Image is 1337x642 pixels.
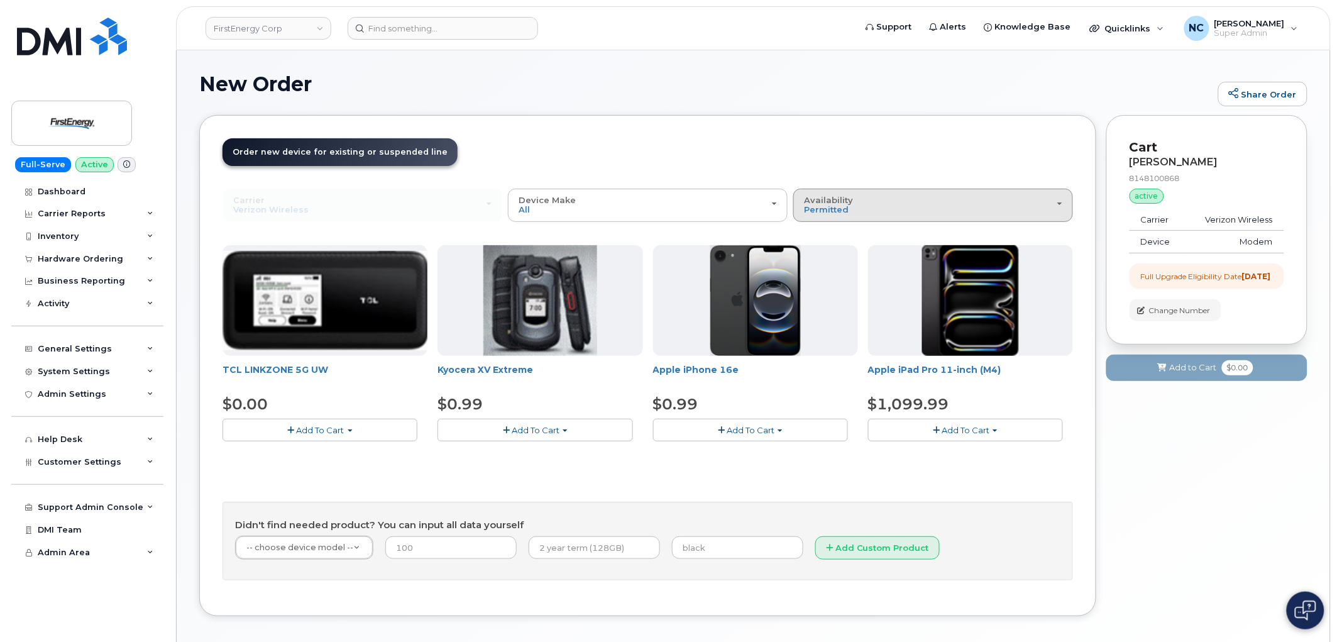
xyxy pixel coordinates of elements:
[804,195,853,205] span: Availability
[868,363,1073,389] div: Apple iPad Pro 11-inch (M4)
[1149,305,1211,316] span: Change Number
[942,425,989,435] span: Add To Cart
[1295,600,1316,621] img: Open chat
[385,536,517,559] input: 100
[297,425,344,435] span: Add To Cart
[653,395,698,413] span: $0.99
[519,195,576,205] span: Device Make
[1130,173,1284,184] div: 8148100868
[1130,209,1186,231] td: Carrier
[483,245,597,356] img: xvextreme.gif
[223,419,417,441] button: Add To Cart
[235,520,1060,531] h4: Didn't find needed product? You can input all data yourself
[437,419,632,441] button: Add To Cart
[519,204,530,214] span: All
[1141,271,1271,282] div: Full Upgrade Eligibility Date
[223,363,427,389] div: TCL LINKZONE 5G UW
[653,419,848,441] button: Add To Cart
[1170,362,1217,374] span: Add to Cart
[1130,138,1284,157] p: Cart
[233,147,448,157] span: Order new device for existing or suspended line
[815,536,940,560] button: Add Custom Product
[653,364,739,375] a: Apple iPhone 16e
[1130,231,1186,253] td: Device
[804,204,849,214] span: Permitted
[727,425,774,435] span: Add To Cart
[653,363,858,389] div: Apple iPhone 16e
[437,363,642,389] div: Kyocera XV Extreme
[246,543,353,552] span: -- choose device model --
[1242,272,1271,281] strong: [DATE]
[437,395,483,413] span: $0.99
[793,189,1073,221] button: Availability Permitted
[1222,360,1253,375] span: $0.00
[1186,231,1284,253] td: Modem
[868,419,1063,441] button: Add To Cart
[1130,299,1221,321] button: Change Number
[223,364,328,375] a: TCL LINKZONE 5G UW
[672,536,803,559] input: black
[1106,355,1307,380] button: Add to Cart $0.00
[1130,189,1164,204] div: active
[1186,209,1284,231] td: Verizon Wireless
[223,251,427,350] img: linkzone5g.png
[437,364,533,375] a: Kyocera XV Extreme
[508,189,788,221] button: Device Make All
[512,425,559,435] span: Add To Cart
[868,364,1001,375] a: Apple iPad Pro 11-inch (M4)
[1218,82,1307,107] a: Share Order
[529,536,660,559] input: 2 year term (128GB)
[710,245,801,356] img: iphone16e.png
[199,73,1212,95] h1: New Order
[223,395,268,413] span: $0.00
[922,245,1020,356] img: ipad_pro_11_m4.png
[1130,157,1284,168] div: [PERSON_NAME]
[868,395,949,413] span: $1,099.99
[236,536,373,559] a: -- choose device model --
